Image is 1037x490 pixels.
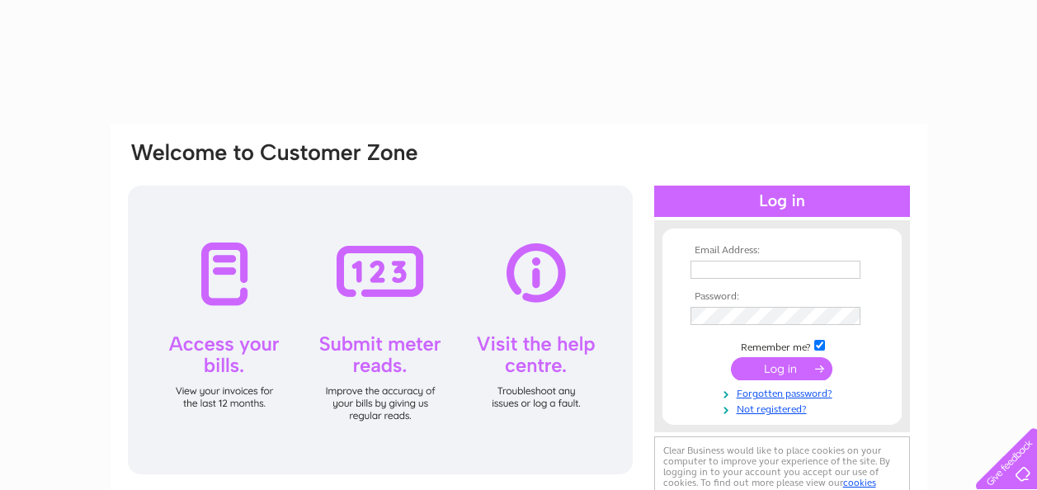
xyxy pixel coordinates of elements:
[691,400,878,416] a: Not registered?
[686,291,878,303] th: Password:
[691,384,878,400] a: Forgotten password?
[686,337,878,354] td: Remember me?
[731,357,832,380] input: Submit
[686,245,878,257] th: Email Address:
